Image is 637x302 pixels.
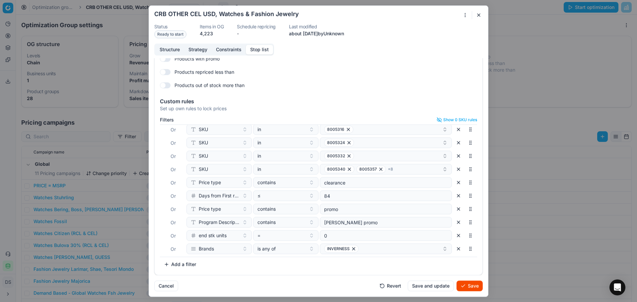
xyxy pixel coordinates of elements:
span: in [257,139,261,146]
span: SKU [199,166,208,172]
span: Ready to start [154,30,186,38]
span: 8005357 [359,166,377,172]
button: 80053408005357+8 [320,164,452,174]
span: Program Description [199,219,240,225]
button: Save and update [408,280,454,291]
span: Or [171,219,176,225]
span: Or [171,193,176,199]
span: contains [257,206,276,212]
span: Or [171,166,176,172]
span: 4,223 [200,30,213,36]
button: 8005324 [320,137,452,148]
span: Or [171,127,176,132]
button: 8005316 [320,124,452,135]
span: Or [171,153,176,159]
span: Or [171,180,176,185]
span: SKU [199,126,208,133]
span: in [257,166,261,172]
span: 8005316 [327,127,344,132]
label: Products out of stock more than [175,82,245,89]
h2: CRB OTHER CEL USD, Watches & Fashion Jewelry [154,11,299,17]
span: ≤ [257,192,260,199]
span: 8005332 [327,153,345,158]
span: Days from First receipt [199,192,240,199]
dd: - [237,30,276,37]
button: Stop list [246,45,273,54]
span: contains [257,219,276,225]
span: 8005340 [327,166,345,172]
span: end stk units [199,232,227,239]
span: is any of [257,245,276,252]
button: Structure [155,45,184,54]
dt: Schedule repricing [237,24,276,29]
span: in [257,126,261,133]
div: Set up own rules to lock prices [160,105,477,112]
button: Save [457,280,483,291]
dt: Last modified [289,24,344,29]
span: Or [171,246,176,252]
button: Show 0 SKU rules [437,117,477,122]
span: Price type [199,206,221,212]
span: Or [171,206,176,212]
div: Custom rules [160,98,477,104]
span: SKU [199,139,208,146]
dt: Status [154,24,186,29]
button: Constraints [212,45,246,54]
span: Brands [199,245,214,252]
label: Products repriced less than [175,69,234,75]
span: contains [257,179,276,186]
button: Add a filter [160,259,200,270]
span: Or [171,233,176,238]
span: = [257,232,260,239]
label: Filters [160,117,174,122]
span: SKU [199,152,208,159]
button: Revert [376,280,405,291]
span: Price type [199,179,221,186]
span: INVERNESS [327,246,350,251]
span: 8005324 [327,140,345,145]
span: in [257,152,261,159]
span: Or [171,140,176,146]
button: Cancel [154,280,178,291]
button: Strategy [184,45,212,54]
dt: Items in OG [200,24,224,29]
button: INVERNESS [320,243,452,254]
label: Products with promo [175,55,220,62]
p: about [DATE] by Unknown [289,30,344,37]
button: 8005332 [320,151,452,161]
span: + 8 [388,166,393,172]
